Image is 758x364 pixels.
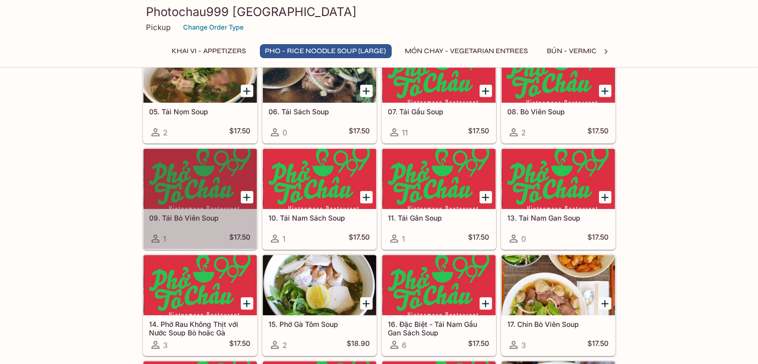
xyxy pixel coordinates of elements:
a: 17. Chín Bò Viên Soup3$17.50 [501,255,616,356]
a: 15. Phở Gà Tôm Soup2$18.90 [262,255,377,356]
p: Pickup [146,23,171,32]
h5: 15. Phở Gà Tôm Soup [269,320,370,328]
h5: 10. Tái Nam Sách Soup [269,214,370,222]
span: 2 [522,128,526,137]
h5: $17.50 [469,233,490,245]
h5: 05. Tái Nọm Soup [149,107,251,116]
button: BÚN - Vermicelli Noodles [542,44,653,58]
a: 13. Tai Nam Gan Soup0$17.50 [501,148,616,250]
h5: $17.50 [349,126,370,138]
button: Add 06. Tái Sách Soup [360,85,373,97]
h5: $17.50 [230,339,251,351]
h5: 08. Bò Viên Soup [508,107,609,116]
span: 0 [283,128,287,137]
a: 08. Bò Viên Soup2$17.50 [501,42,616,143]
span: 3 [522,340,526,350]
a: 09. Tái Bò Viên Soup1$17.50 [143,148,257,250]
button: Add 08. Bò Viên Soup [599,85,612,97]
h5: 09. Tái Bò Viên Soup [149,214,251,222]
div: 08. Bò Viên Soup [502,43,615,103]
a: 06. Tái Sách Soup0$17.50 [262,42,377,143]
div: 06. Tái Sách Soup [263,43,376,103]
span: 0 [522,234,526,244]
h5: 11. Tái Gân Soup [388,214,490,222]
button: Add 16. Đặc Biệt - Tái Nam Gầu Gan Sách Soup [480,297,492,310]
h5: 13. Tai Nam Gan Soup [508,214,609,222]
div: 13. Tai Nam Gan Soup [502,149,615,209]
span: 1 [164,234,167,244]
span: 2 [283,340,287,350]
h3: Photochau999 [GEOGRAPHIC_DATA] [146,4,612,20]
div: 17. Chín Bò Viên Soup [502,255,615,315]
h5: 17. Chín Bò Viên Soup [508,320,609,328]
h5: 06. Tái Sách Soup [269,107,370,116]
span: 3 [164,340,168,350]
a: 14. Phở Rau Không Thịt với Nước Soup Bò hoặc Gà3$17.50 [143,255,257,356]
div: 15. Phở Gà Tôm Soup [263,255,376,315]
button: Add 13. Tai Nam Gan Soup [599,191,612,204]
h5: 14. Phở Rau Không Thịt với Nước Soup Bò hoặc Gà [149,320,251,336]
div: 07. Tái Gầu Soup [382,43,496,103]
a: 16. Đặc Biệt - Tái Nam Gầu Gan Sách Soup6$17.50 [382,255,496,356]
a: 11. Tái Gân Soup1$17.50 [382,148,496,250]
button: Khai Vi - Appetizers [167,44,252,58]
button: Add 11. Tái Gân Soup [480,191,492,204]
button: Add 07. Tái Gầu Soup [480,85,492,97]
h5: $17.50 [230,233,251,245]
a: 07. Tái Gầu Soup11$17.50 [382,42,496,143]
button: Add 17. Chín Bò Viên Soup [599,297,612,310]
button: MÓN CHAY - Vegetarian Entrees [400,44,534,58]
div: 05. Tái Nọm Soup [143,43,257,103]
h5: $17.50 [349,233,370,245]
div: 16. Đặc Biệt - Tái Nam Gầu Gan Sách Soup [382,255,496,315]
a: 10. Tái Nam Sách Soup1$17.50 [262,148,377,250]
h5: $17.50 [588,126,609,138]
button: Add 14. Phở Rau Không Thịt với Nước Soup Bò hoặc Gà [241,297,253,310]
h5: $18.90 [347,339,370,351]
span: 1 [283,234,286,244]
span: 6 [402,340,407,350]
h5: $17.50 [469,126,490,138]
h5: $17.50 [588,339,609,351]
button: Add 15. Phở Gà Tôm Soup [360,297,373,310]
button: Add 09. Tái Bò Viên Soup [241,191,253,204]
h5: $17.50 [469,339,490,351]
h5: 07. Tái Gầu Soup [388,107,490,116]
span: 1 [402,234,405,244]
h5: $17.50 [230,126,251,138]
h5: $17.50 [588,233,609,245]
a: 05. Tái Nọm Soup2$17.50 [143,42,257,143]
div: 09. Tái Bò Viên Soup [143,149,257,209]
button: Add 10. Tái Nam Sách Soup [360,191,373,204]
span: 11 [402,128,408,137]
div: 11. Tái Gân Soup [382,149,496,209]
h5: 16. Đặc Biệt - Tái Nam Gầu Gan Sách Soup [388,320,490,336]
button: Add 05. Tái Nọm Soup [241,85,253,97]
div: 14. Phở Rau Không Thịt với Nước Soup Bò hoặc Gà [143,255,257,315]
button: Pho - Rice Noodle Soup (Large) [260,44,392,58]
button: Change Order Type [179,20,249,35]
span: 2 [164,128,168,137]
div: 10. Tái Nam Sách Soup [263,149,376,209]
